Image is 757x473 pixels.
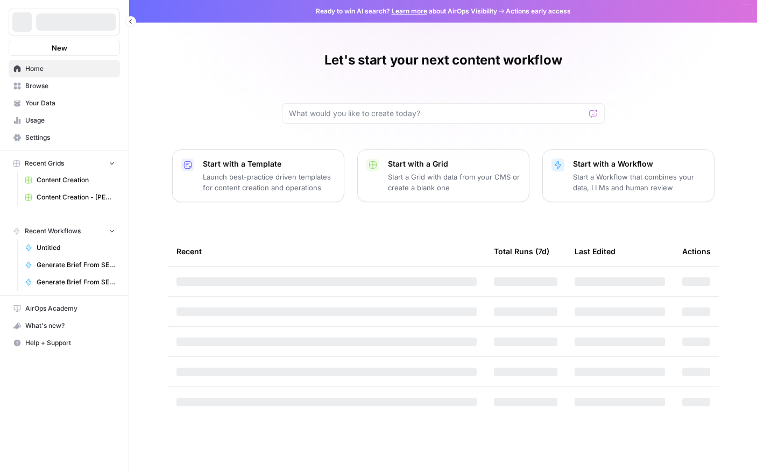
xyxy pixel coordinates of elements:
a: Content Creation [20,171,120,189]
input: What would you like to create today? [289,108,585,119]
button: Recent Grids [9,155,120,171]
a: Generate Brief From SERP [20,256,120,274]
span: Content Creation - [PERSON_NAME] [37,192,115,202]
a: AirOps Academy [9,300,120,317]
div: Total Runs (7d) [494,236,549,266]
div: What's new? [9,318,119,334]
a: Generate Brief From SERP 2 [20,274,120,291]
span: Home [25,64,115,74]
a: Content Creation - [PERSON_NAME] [20,189,120,206]
button: New [9,40,120,56]
button: What's new? [9,317,120,334]
span: AirOps Academy [25,304,115,313]
p: Start with a Grid [388,159,520,169]
span: Usage [25,116,115,125]
p: Start a Grid with data from your CMS or create a blank one [388,171,520,193]
span: Untitled [37,243,115,253]
span: Content Creation [37,175,115,185]
a: Browse [9,77,120,95]
span: Actions early access [506,6,571,16]
span: Your Data [25,98,115,108]
div: Recent [176,236,477,266]
span: Browse [25,81,115,91]
span: Generate Brief From SERP [37,260,115,270]
h1: Let's start your next content workflow [324,52,562,69]
a: Learn more [392,7,427,15]
button: Recent Workflows [9,223,120,239]
button: Help + Support [9,334,120,352]
span: Generate Brief From SERP 2 [37,277,115,287]
p: Start with a Template [203,159,335,169]
div: Last Edited [575,236,615,266]
span: Recent Workflows [25,226,81,236]
button: Start with a TemplateLaunch best-practice driven templates for content creation and operations [172,149,344,202]
a: Home [9,60,120,77]
a: Settings [9,129,120,146]
a: Usage [9,112,120,129]
p: Start with a Workflow [573,159,705,169]
span: Ready to win AI search? about AirOps Visibility [316,6,497,16]
div: Actions [682,236,711,266]
p: Start a Workflow that combines your data, LLMs and human review [573,171,705,193]
p: Launch best-practice driven templates for content creation and operations [203,171,335,193]
a: Your Data [9,95,120,112]
span: Recent Grids [25,159,64,168]
button: Start with a GridStart a Grid with data from your CMS or create a blank one [357,149,529,202]
button: Start with a WorkflowStart a Workflow that combines your data, LLMs and human review [542,149,714,202]
a: Untitled [20,239,120,256]
span: Settings [25,133,115,142]
span: Help + Support [25,338,115,348]
span: New [52,42,67,53]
